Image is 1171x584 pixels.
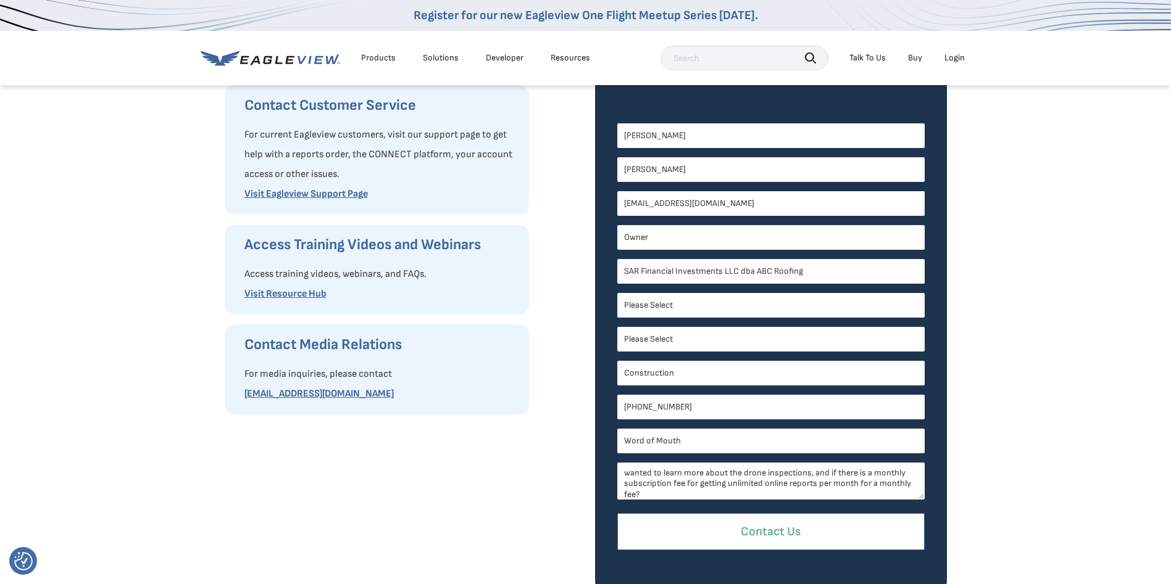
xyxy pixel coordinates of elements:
input: Search [661,46,828,70]
p: For current Eagleview customers, visit our support page to get help with a reports order, the CON... [244,125,517,184]
h3: Contact Media Relations [244,335,517,355]
img: Revisit consent button [14,552,33,570]
a: Visit Resource Hub [244,288,327,300]
p: For media inquiries, please contact [244,364,517,384]
h3: Access Training Videos and Webinars [244,235,517,255]
a: Buy [908,52,922,64]
a: Developer [486,52,523,64]
a: [EMAIL_ADDRESS][DOMAIN_NAME] [244,388,394,400]
a: Register for our new Eagleview One Flight Meetup Series [DATE]. [414,8,758,23]
a: Visit Eagleview Support Page [244,188,368,200]
div: Login [944,52,965,64]
input: Contact Us [617,513,925,551]
textarea: wanted to learn more about the drone inspections, and if there is a monthly subscription fee for ... [617,463,925,500]
h3: Contact Customer Service [244,96,517,115]
div: Products [361,52,396,64]
div: Solutions [423,52,459,64]
div: Talk To Us [849,52,886,64]
p: Access training videos, webinars, and FAQs. [244,265,517,284]
button: Consent Preferences [14,552,33,570]
div: Resources [551,52,590,64]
